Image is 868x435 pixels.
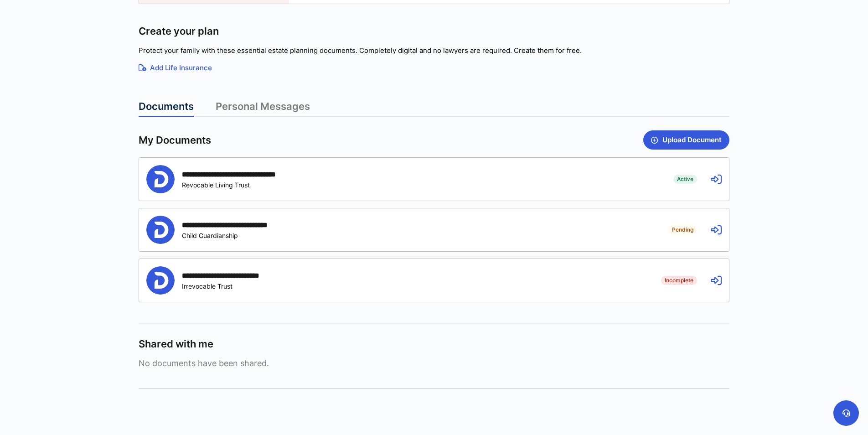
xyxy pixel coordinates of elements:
[139,25,219,38] span: Create your plan
[139,134,211,147] span: My Documents
[673,175,697,184] span: Active
[139,63,729,73] a: Add Life Insurance
[661,276,697,285] span: Incomplete
[182,282,284,290] div: Irrevocable Trust
[146,165,175,193] img: Person
[182,181,309,189] div: Revocable Living Trust
[139,100,194,117] a: Documents
[146,216,175,244] img: Person
[139,358,729,368] span: No documents have been shared.
[668,225,697,234] span: Pending
[139,46,729,56] p: Protect your family with these essential estate planning documents. Completely digital and no law...
[139,337,213,351] span: Shared with me
[643,130,729,150] button: Upload Document
[216,100,310,117] a: Personal Messages
[182,232,308,239] div: Child Guardianship
[146,266,175,295] img: Person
